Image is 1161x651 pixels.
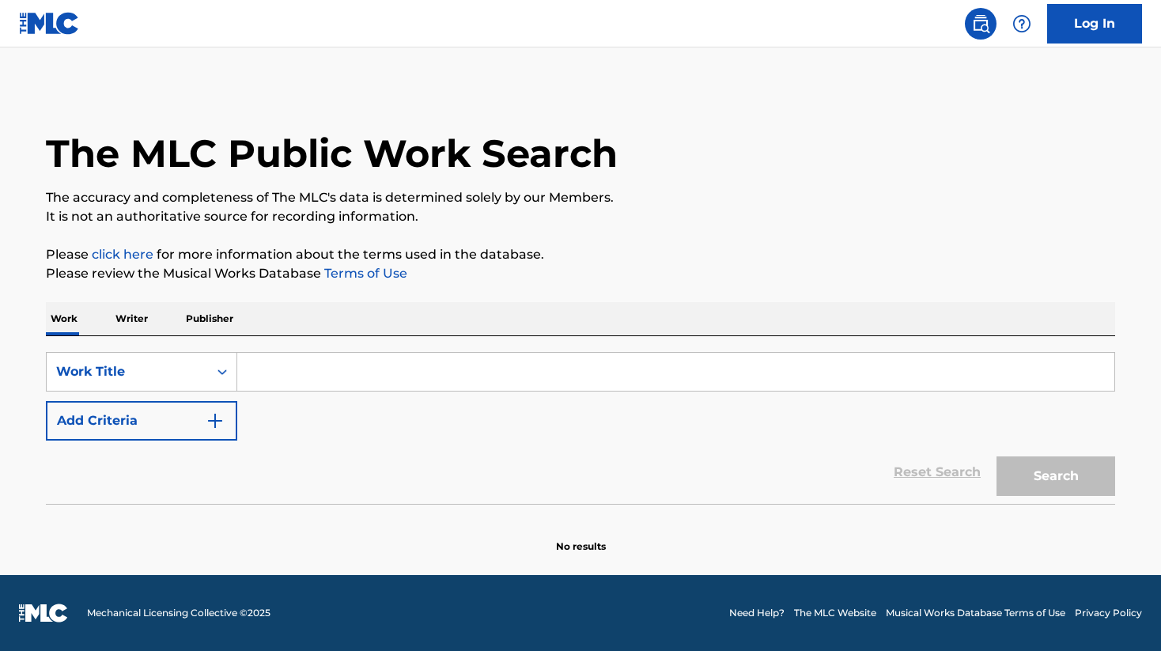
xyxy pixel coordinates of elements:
p: Please review the Musical Works Database [46,264,1115,283]
p: Writer [111,302,153,335]
img: help [1012,14,1031,33]
a: Terms of Use [321,266,407,281]
a: click here [92,247,153,262]
img: search [971,14,990,33]
a: The MLC Website [794,606,876,620]
img: logo [19,604,68,623]
p: Please for more information about the terms used in the database. [46,245,1115,264]
div: Help [1006,8,1038,40]
button: Add Criteria [46,401,237,441]
iframe: Chat Widget [1082,575,1161,651]
p: Publisher [181,302,238,335]
div: Work Title [56,362,199,381]
form: Search Form [46,352,1115,504]
h1: The MLC Public Work Search [46,130,618,177]
a: Musical Works Database Terms of Use [886,606,1065,620]
span: Mechanical Licensing Collective © 2025 [87,606,270,620]
p: The accuracy and completeness of The MLC's data is determined solely by our Members. [46,188,1115,207]
a: Need Help? [729,606,785,620]
img: 9d2ae6d4665cec9f34b9.svg [206,411,225,430]
p: No results [556,520,606,554]
p: It is not an authoritative source for recording information. [46,207,1115,226]
a: Public Search [965,8,996,40]
img: MLC Logo [19,12,80,35]
a: Log In [1047,4,1142,44]
a: Privacy Policy [1075,606,1142,620]
p: Work [46,302,82,335]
